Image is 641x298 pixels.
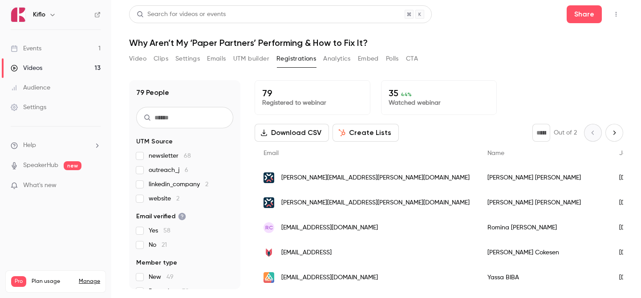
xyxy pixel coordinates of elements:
button: UTM builder [233,52,269,66]
p: Registered to webinar [262,98,363,107]
img: arenametrix.com [264,272,274,283]
p: 35 [389,88,489,98]
span: 21 [162,242,167,248]
span: 68 [184,153,191,159]
button: CTA [406,52,418,66]
h1: 79 People [136,87,169,98]
span: new [64,161,81,170]
span: Name [487,150,504,156]
span: Pro [11,276,26,287]
div: Events [11,44,41,53]
span: Help [23,141,36,150]
span: [PERSON_NAME][EMAIL_ADDRESS][PERSON_NAME][DOMAIN_NAME] [281,173,470,183]
p: Out of 2 [554,128,577,137]
span: Member type [136,258,177,267]
img: fuuse.io [264,197,274,208]
button: Embed [358,52,379,66]
div: [PERSON_NAME] [PERSON_NAME] [479,165,610,190]
span: 44 % [401,91,412,98]
span: Plan usage [32,278,73,285]
div: [PERSON_NAME] [PERSON_NAME] [479,190,610,215]
span: 30 [182,288,189,294]
div: Settings [11,103,46,112]
span: Returning [149,287,189,296]
div: Yassa BIBA [479,265,610,290]
span: Email [264,150,279,156]
p: 79 [262,88,363,98]
div: [PERSON_NAME] Cokesen [479,240,610,265]
div: Audience [11,83,50,92]
span: [EMAIL_ADDRESS][DOMAIN_NAME] [281,273,378,282]
span: 58 [163,228,170,234]
span: No [149,241,167,249]
span: newsletter [149,151,191,160]
button: Create Lists [333,124,399,142]
button: Emails [207,52,226,66]
button: Analytics [323,52,351,66]
span: [EMAIL_ADDRESS][DOMAIN_NAME] [281,223,378,233]
div: Videos [11,64,42,73]
button: Next page [605,124,623,142]
span: RC [265,224,273,232]
span: 6 [185,167,188,173]
img: fuuse.io [264,172,274,183]
span: Email verified [136,212,186,221]
button: Registrations [276,52,316,66]
a: SpeakerHub [23,161,58,170]
span: linkedin_company [149,180,208,189]
span: [EMAIL_ADDRESS] [281,248,332,257]
div: Romina [PERSON_NAME] [479,215,610,240]
div: Search for videos or events [137,10,226,19]
span: 2 [205,181,208,188]
button: Share [567,5,602,23]
span: What's new [23,181,57,190]
button: Polls [386,52,399,66]
span: outreach_j [149,166,188,175]
span: website [149,194,179,203]
li: help-dropdown-opener [11,141,101,150]
span: 49 [166,274,174,280]
button: Video [129,52,146,66]
span: Yes [149,226,170,235]
button: Settings [175,52,200,66]
button: Top Bar Actions [609,7,623,21]
h1: Why Aren’t My ‘Paper Partners’ Performing & How to Fix It? [129,37,623,48]
button: Clips [154,52,168,66]
iframe: Noticeable Trigger [90,182,101,190]
span: UTM Source [136,137,173,146]
span: [PERSON_NAME][EMAIL_ADDRESS][PERSON_NAME][DOMAIN_NAME] [281,198,470,208]
img: autofox.ai [264,247,274,258]
span: 2 [176,196,179,202]
a: Manage [79,278,100,285]
span: New [149,273,174,282]
img: Kiflo [11,8,25,22]
p: Watched webinar [389,98,489,107]
h6: Kiflo [33,10,45,19]
button: Download CSV [255,124,329,142]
